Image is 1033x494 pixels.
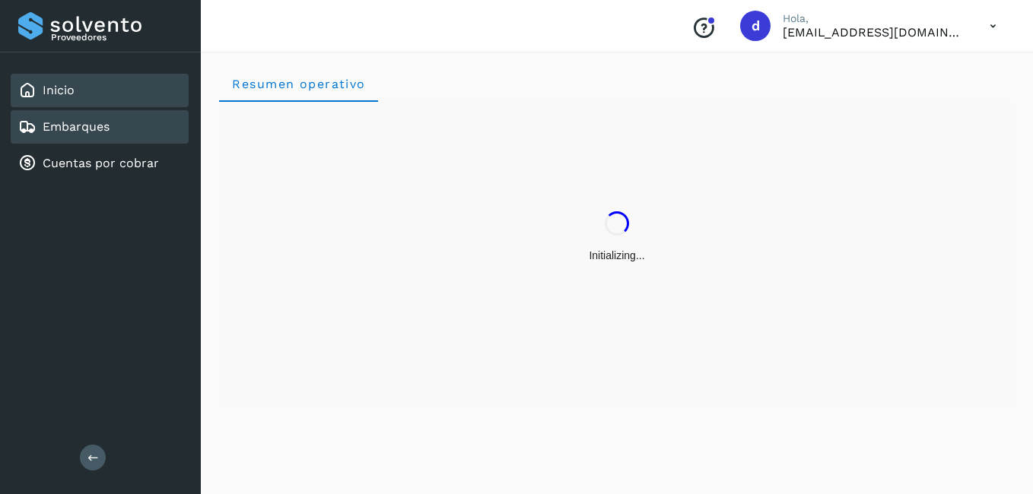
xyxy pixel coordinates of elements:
[11,74,189,107] div: Inicio
[43,156,159,170] a: Cuentas por cobrar
[43,83,75,97] a: Inicio
[783,12,965,25] p: Hola,
[11,147,189,180] div: Cuentas por cobrar
[783,25,965,40] p: dcordero@grupoterramex.com
[11,110,189,144] div: Embarques
[231,77,366,91] span: Resumen operativo
[43,119,110,134] a: Embarques
[51,32,183,43] p: Proveedores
